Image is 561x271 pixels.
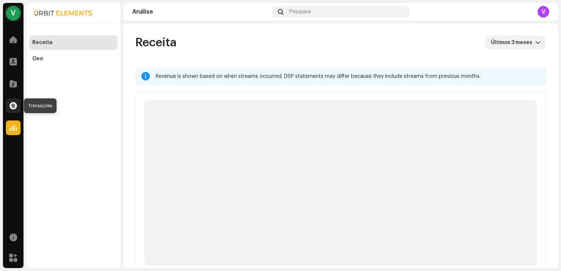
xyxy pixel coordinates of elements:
[32,40,53,46] div: Receita
[491,35,535,50] span: Últimos 3 meses
[32,56,43,62] div: Geo
[29,51,117,66] re-m-nav-item: Geo
[289,9,311,15] span: Pesquisa
[135,35,177,50] span: Receita
[535,35,540,50] div: dropdown trigger
[132,9,269,15] div: Análise
[156,72,540,81] div: Revenue is shown based on when streams occurred. DSP statements may differ because they include s...
[29,35,117,50] re-m-nav-item: Receita
[538,6,549,18] div: V
[6,6,21,21] div: V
